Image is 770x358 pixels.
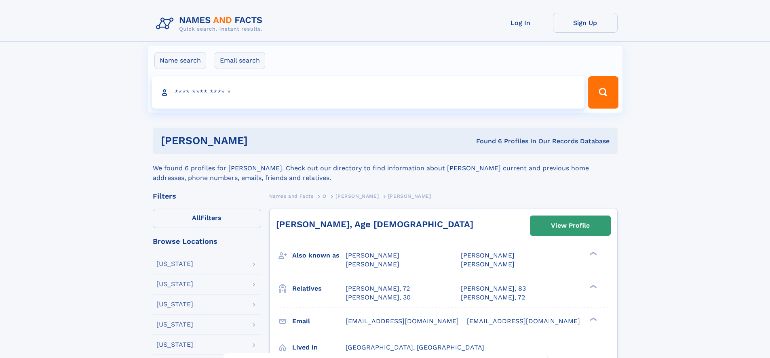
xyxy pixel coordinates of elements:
[192,214,200,222] span: All
[152,76,585,109] input: search input
[388,193,431,199] span: [PERSON_NAME]
[153,209,261,228] label: Filters
[154,52,206,69] label: Name search
[467,317,580,325] span: [EMAIL_ADDRESS][DOMAIN_NAME]
[323,191,327,201] a: O
[156,341,193,348] div: [US_STATE]
[292,249,346,262] h3: Also known as
[292,282,346,295] h3: Relatives
[362,137,610,146] div: Found 6 Profiles In Our Records Database
[335,193,379,199] span: [PERSON_NAME]
[156,301,193,308] div: [US_STATE]
[551,216,590,235] div: View Profile
[153,154,618,183] div: We found 6 profiles for [PERSON_NAME]. Check out our directory to find information about [PERSON_...
[461,284,526,293] a: [PERSON_NAME], 83
[346,343,484,351] span: [GEOGRAPHIC_DATA], [GEOGRAPHIC_DATA]
[461,251,515,259] span: [PERSON_NAME]
[215,52,265,69] label: Email search
[588,316,597,322] div: ❯
[346,284,410,293] a: [PERSON_NAME], 72
[156,281,193,287] div: [US_STATE]
[346,317,459,325] span: [EMAIL_ADDRESS][DOMAIN_NAME]
[276,219,473,229] a: [PERSON_NAME], Age [DEMOGRAPHIC_DATA]
[588,76,618,109] button: Search Button
[269,191,314,201] a: Names and Facts
[292,314,346,328] h3: Email
[346,251,399,259] span: [PERSON_NAME]
[346,260,399,268] span: [PERSON_NAME]
[461,293,525,302] a: [PERSON_NAME], 72
[488,13,553,33] a: Log In
[461,260,515,268] span: [PERSON_NAME]
[161,136,362,146] h1: [PERSON_NAME]
[335,191,379,201] a: [PERSON_NAME]
[553,13,618,33] a: Sign Up
[156,261,193,267] div: [US_STATE]
[153,238,261,245] div: Browse Locations
[588,251,597,256] div: ❯
[292,341,346,354] h3: Lived in
[323,193,327,199] span: O
[153,193,261,200] div: Filters
[530,216,610,235] a: View Profile
[346,293,411,302] a: [PERSON_NAME], 30
[153,13,269,35] img: Logo Names and Facts
[156,321,193,328] div: [US_STATE]
[588,284,597,289] div: ❯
